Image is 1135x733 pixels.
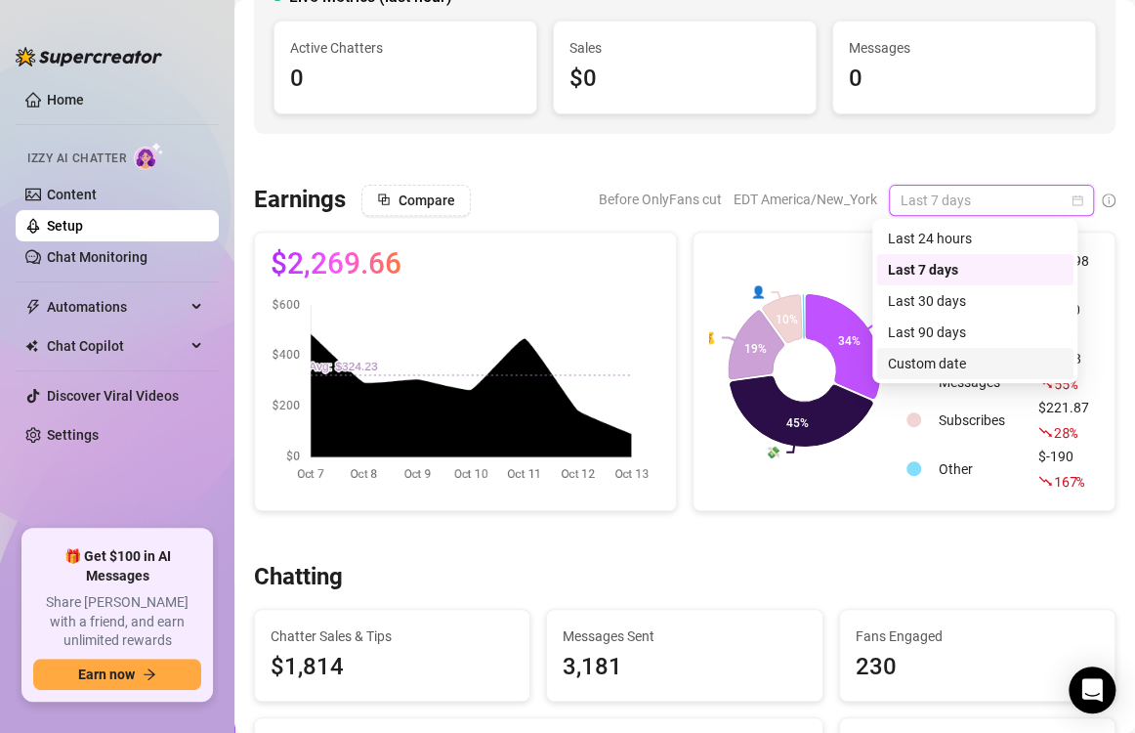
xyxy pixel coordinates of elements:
span: fall [1038,376,1052,390]
span: calendar [1072,194,1083,206]
text: 💸 [766,445,780,459]
span: Share [PERSON_NAME] with a friend, and earn unlimited rewards [33,593,201,651]
div: Last 90 days [888,322,1062,343]
span: arrow-right [143,668,156,681]
span: Active Chatters [290,37,521,59]
text: 💰 [701,329,716,344]
span: Messages Sent [563,625,806,647]
span: Fans Engaged [856,625,1099,647]
td: Subscribes [931,397,1030,444]
span: Earn now [78,667,135,682]
div: Last 24 hours [888,228,1062,249]
span: fall [1038,474,1052,488]
div: 230 [856,649,1099,686]
div: Last 30 days [876,285,1073,317]
button: Compare [361,185,471,216]
span: 🎁 Get $100 in AI Messages [33,547,201,585]
span: block [377,193,391,206]
div: 0 [849,61,1079,98]
span: 28 % [1054,423,1076,442]
span: Last 7 days [901,186,1082,215]
a: Discover Viral Videos [47,388,179,404]
span: info-circle [1102,194,1115,207]
a: Content [47,187,97,202]
div: Custom date [876,348,1073,379]
text: 👤 [750,284,765,299]
a: Setup [47,218,83,234]
div: Last 24 hours [876,223,1073,254]
span: Izzy AI Chatter [27,150,126,168]
div: 0 [290,61,521,98]
div: $0 [569,61,800,98]
div: Last 7 days [888,259,1062,280]
span: thunderbolt [25,299,41,315]
div: $221.87 [1038,397,1089,444]
div: Last 30 days [888,290,1062,312]
button: Earn nowarrow-right [33,659,201,690]
span: Sales [569,37,800,59]
span: fall [1038,425,1052,439]
div: Last 90 days [876,317,1073,348]
img: Chat Copilot [25,339,38,353]
span: Messages [849,37,1079,59]
div: Open Intercom Messenger [1069,667,1115,713]
span: Compare [399,193,455,208]
div: Last 7 days [876,254,1073,285]
a: Settings [47,427,99,443]
span: Before OnlyFans cut [599,185,722,214]
span: 167 % [1054,472,1084,491]
span: Chat Copilot [47,330,186,362]
h3: Chatting [254,562,343,593]
div: $-190 [1038,446,1089,493]
span: $2,269.66 [271,248,401,280]
h3: Earnings [254,185,346,216]
td: Other [931,446,1030,493]
div: Custom date [888,353,1062,374]
span: 55 % [1054,374,1076,393]
span: Chatter Sales & Tips [271,625,514,647]
div: 3,181 [563,649,806,686]
span: Automations [47,291,186,323]
span: EDT America/New_York [734,185,877,214]
img: AI Chatter [134,142,164,170]
a: Home [47,92,84,108]
img: logo-BBDzfeDw.svg [16,47,162,66]
span: $1,814 [271,649,514,686]
a: Chat Monitoring [47,249,147,265]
